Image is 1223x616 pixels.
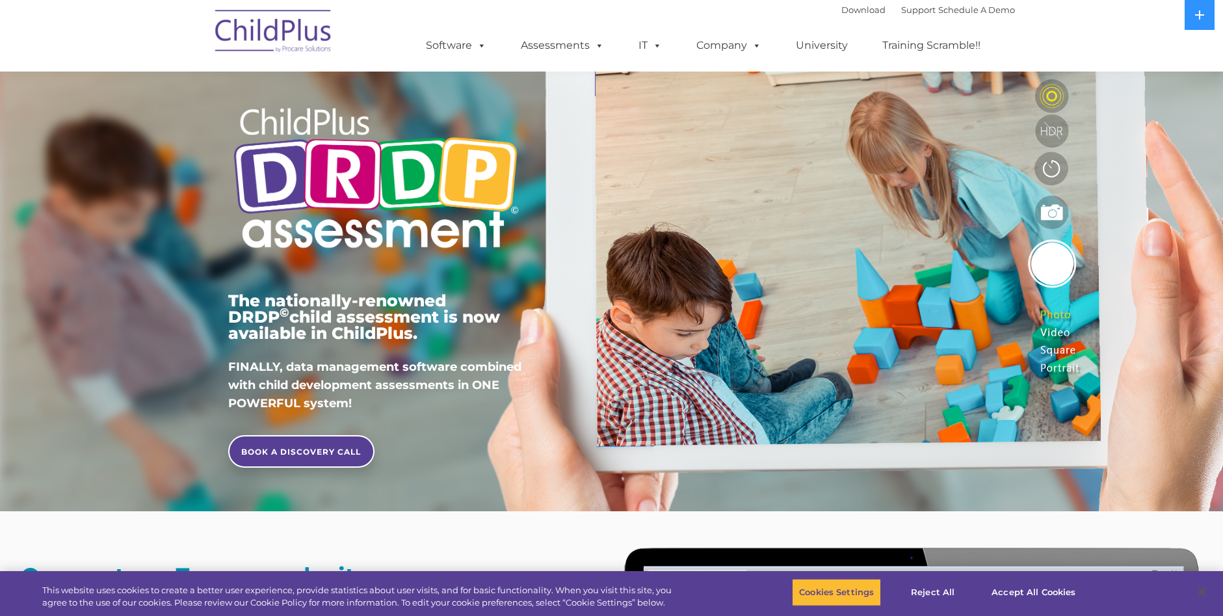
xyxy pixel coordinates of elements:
a: Training Scramble!! [869,33,993,59]
button: Close [1188,578,1216,606]
span: The nationally-renowned DRDP child assessment is now available in ChildPlus. [228,291,500,343]
a: Schedule A Demo [938,5,1015,15]
button: Reject All [892,579,973,606]
a: Support [901,5,936,15]
div: This website uses cookies to create a better user experience, provide statistics about user visit... [42,584,673,609]
a: IT [625,33,675,59]
a: BOOK A DISCOVERY CALL [228,435,375,468]
a: Assessments [508,33,617,59]
img: Copyright - DRDP Logo Light [228,90,523,270]
font: | [841,5,1015,15]
button: Accept All Cookies [984,579,1083,606]
img: ChildPlus by Procare Solutions [209,1,339,66]
a: Download [841,5,886,15]
strong: One system. Zero complexity. [21,562,373,590]
sup: © [280,305,289,320]
a: University [783,33,861,59]
button: Cookies Settings [792,579,881,606]
a: Company [683,33,774,59]
a: Software [413,33,499,59]
span: FINALLY, data management software combined with child development assessments in ONE POWERFUL sys... [228,360,521,410]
